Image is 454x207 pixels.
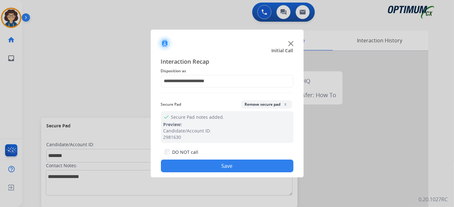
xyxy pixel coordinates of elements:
[157,36,172,51] img: contactIcon
[163,121,182,127] span: Preview:
[172,149,198,155] label: DO NOT call
[161,101,181,108] span: Secure Pad
[241,100,292,109] button: Remove secure padx
[161,111,293,143] div: Secure Pad notes added.
[161,67,293,75] span: Disposition as
[163,114,169,119] mat-icon: check
[419,196,448,203] p: 0.20.1027RC
[161,160,293,172] button: Save
[161,57,293,67] span: Interaction Recap
[272,47,293,54] span: Initial Call
[163,128,291,140] div: Candidate/Account ID: 2981630
[283,102,288,107] span: x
